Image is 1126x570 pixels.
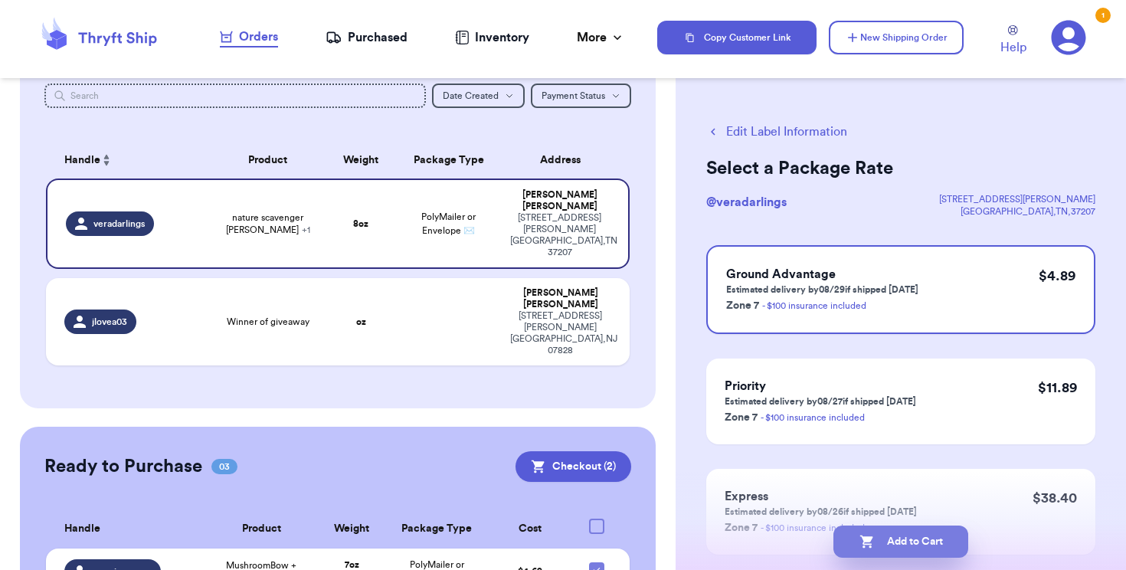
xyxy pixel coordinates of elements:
span: 03 [211,459,237,474]
th: Address [501,142,629,179]
h2: Ready to Purchase [44,454,202,479]
button: Payment Status [531,84,631,108]
h2: Select a Package Rate [706,156,1095,181]
span: Help [1000,38,1026,57]
th: Product [205,509,318,549]
p: Estimated delivery by 08/27 if shipped [DATE] [725,395,916,408]
p: $ 11.89 [1038,377,1077,398]
th: Package Type [386,509,488,549]
span: Payment Status [542,91,605,100]
div: [GEOGRAPHIC_DATA] , TN , 37207 [939,205,1095,218]
span: Ground Advantage [726,268,836,280]
th: Weight [326,142,396,179]
p: Estimated delivery by 08/29 if shipped [DATE] [726,283,918,296]
div: 1 [1095,8,1111,23]
span: Date Created [443,91,499,100]
button: Edit Label Information [706,123,847,141]
span: Handle [64,152,100,169]
span: Zone 7 [725,412,758,423]
span: Winner of giveaway [227,316,309,328]
p: $ 38.40 [1033,487,1077,509]
span: Express [725,490,768,503]
a: - $100 insurance included [761,413,865,422]
th: Package Type [396,142,501,179]
th: Weight [318,509,386,549]
div: Orders [220,28,278,46]
span: Priority [725,380,766,392]
span: Handle [64,521,100,537]
button: Sort ascending [100,151,113,169]
th: Product [210,142,326,179]
span: jlovea03 [92,316,127,328]
div: [PERSON_NAME] [PERSON_NAME] [510,189,609,212]
button: Date Created [432,84,525,108]
a: Inventory [455,28,529,47]
p: $ 4.89 [1039,265,1075,287]
p: Estimated delivery by 08/26 if shipped [DATE] [725,506,917,518]
button: Copy Customer Link [657,21,817,54]
strong: 7 oz [345,560,359,569]
input: Search [44,84,425,108]
a: 1 [1051,20,1086,55]
strong: 8 oz [353,219,368,228]
span: nature scavenger [PERSON_NAME] [219,211,317,236]
span: PolyMailer or Envelope ✉️ [421,212,476,235]
div: [STREET_ADDRESS] [PERSON_NAME][GEOGRAPHIC_DATA] , NJ 07828 [510,310,610,356]
a: Help [1000,25,1026,57]
a: Orders [220,28,278,47]
button: Checkout (2) [516,451,631,482]
span: + 1 [302,225,310,234]
div: [PERSON_NAME] [PERSON_NAME] [510,287,610,310]
div: [STREET_ADDRESS][PERSON_NAME] [939,193,1095,205]
a: Purchased [326,28,408,47]
span: veradarlings [93,218,145,230]
div: More [577,28,625,47]
strong: oz [356,317,366,326]
a: - $100 insurance included [762,301,866,310]
div: [STREET_ADDRESS][PERSON_NAME] [GEOGRAPHIC_DATA] , TN 37207 [510,212,609,258]
span: @ veradarlings [706,196,787,208]
button: New Shipping Order [829,21,964,54]
span: Zone 7 [726,300,759,311]
th: Cost [488,509,573,549]
button: Add to Cart [833,526,968,558]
